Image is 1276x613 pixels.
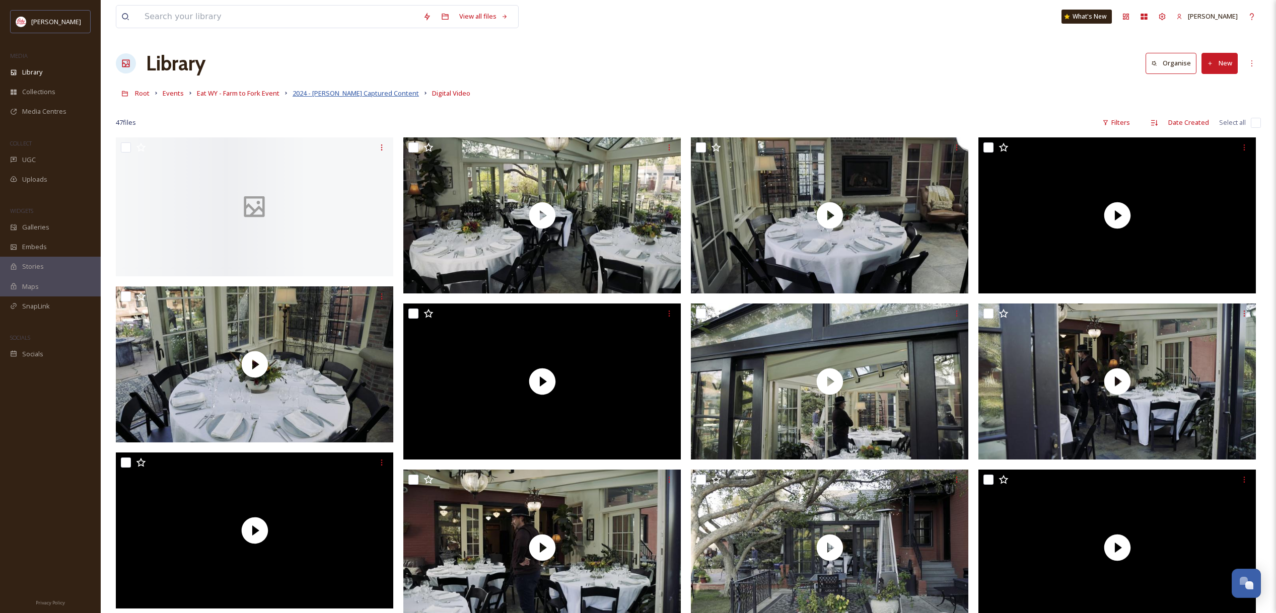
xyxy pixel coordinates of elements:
[1146,53,1201,73] a: Organise
[22,222,49,232] span: Galleries
[116,286,393,442] img: thumbnail
[116,452,393,608] img: thumbnail
[1232,569,1261,598] button: Open Chat
[22,349,43,359] span: Socials
[22,175,47,184] span: Uploads
[293,87,419,99] a: 2024 - [PERSON_NAME] Captured Content
[1163,113,1214,132] div: Date Created
[10,52,28,59] span: MEDIA
[22,242,47,252] span: Embeds
[139,6,418,28] input: Search your library
[10,334,30,341] span: SOCIALS
[432,87,470,99] a: Digital Video
[31,17,81,26] span: [PERSON_NAME]
[978,303,1256,459] img: thumbnail
[403,303,681,459] img: thumbnail
[1201,53,1238,73] button: New
[22,155,36,165] span: UGC
[163,87,184,99] a: Events
[16,17,26,27] img: images%20(1).png
[1146,53,1196,73] button: Organise
[197,89,279,98] span: Eat WY - Farm to Fork Event
[1097,113,1135,132] div: Filters
[135,89,150,98] span: Root
[116,118,136,127] span: 47 file s
[691,137,968,293] img: thumbnail
[36,599,65,606] span: Privacy Policy
[10,139,32,147] span: COLLECT
[454,7,513,26] a: View all files
[691,303,968,459] img: thumbnail
[135,87,150,99] a: Root
[293,89,419,98] span: 2024 - [PERSON_NAME] Captured Content
[10,207,33,214] span: WIDGETS
[22,87,55,97] span: Collections
[22,282,39,291] span: Maps
[22,301,50,311] span: SnapLink
[197,87,279,99] a: Eat WY - Farm to Fork Event
[36,596,65,608] a: Privacy Policy
[1061,10,1112,24] a: What's New
[1219,118,1246,127] span: Select all
[978,137,1256,293] img: thumbnail
[403,137,681,293] img: thumbnail
[22,262,44,271] span: Stories
[163,89,184,98] span: Events
[22,67,42,77] span: Library
[432,89,470,98] span: Digital Video
[1171,7,1243,26] a: [PERSON_NAME]
[1188,12,1238,21] span: [PERSON_NAME]
[22,107,66,116] span: Media Centres
[146,48,205,79] a: Library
